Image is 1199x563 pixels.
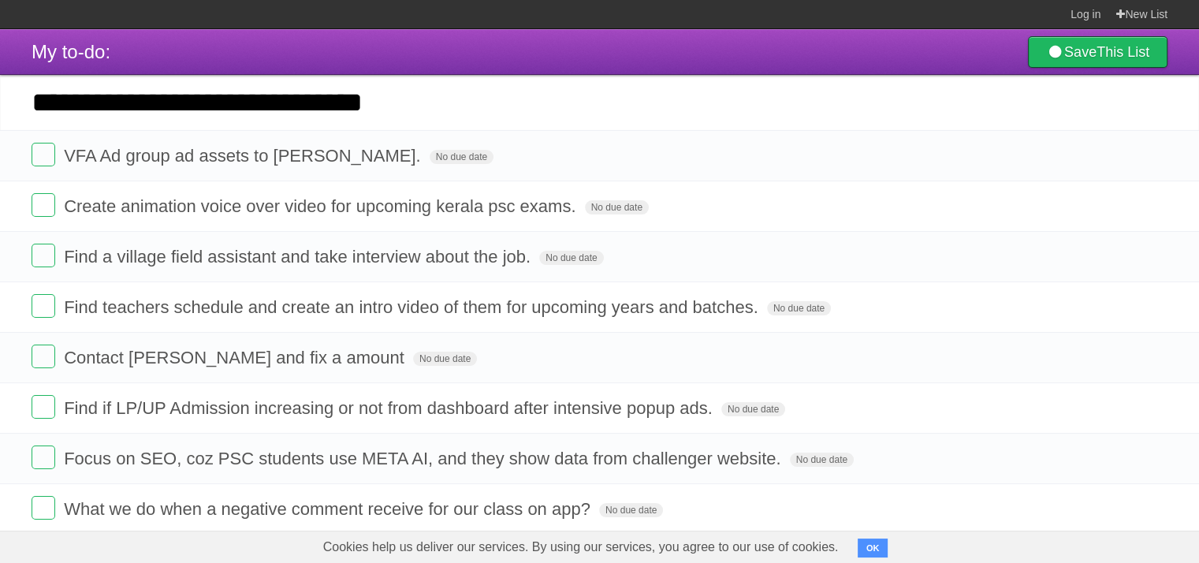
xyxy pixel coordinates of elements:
span: No due date [767,301,831,315]
label: Done [32,143,55,166]
a: SaveThis List [1028,36,1167,68]
b: This List [1097,44,1149,60]
span: Cookies help us deliver our services. By using our services, you agree to our use of cookies. [307,531,855,563]
span: Find teachers schedule and create an intro video of them for upcoming years and batches. [64,297,762,317]
label: Done [32,395,55,419]
label: Done [32,294,55,318]
span: Find if LP/UP Admission increasing or not from dashboard after intensive popup ads. [64,398,717,418]
label: Done [32,244,55,267]
span: No due date [790,453,854,467]
span: No due date [539,251,603,265]
span: Contact [PERSON_NAME] and fix a amount [64,348,408,367]
label: Done [32,496,55,520]
span: What we do when a negative comment receive for our class on app? [64,499,594,519]
span: No due date [721,402,785,416]
span: Focus on SEO, coz PSC students use META AI, and they show data from challenger website. [64,449,784,468]
span: No due date [413,352,477,366]
span: VFA Ad group ad assets to [PERSON_NAME]. [64,146,424,166]
label: Done [32,345,55,368]
label: Done [32,446,55,469]
span: No due date [599,503,663,517]
span: My to-do: [32,41,110,62]
label: Done [32,193,55,217]
span: No due date [430,150,493,164]
span: No due date [585,200,649,214]
button: OK [858,539,888,557]
span: Find a village field assistant and take interview about the job. [64,247,534,267]
span: Create animation voice over video for upcoming kerala psc exams. [64,196,579,216]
